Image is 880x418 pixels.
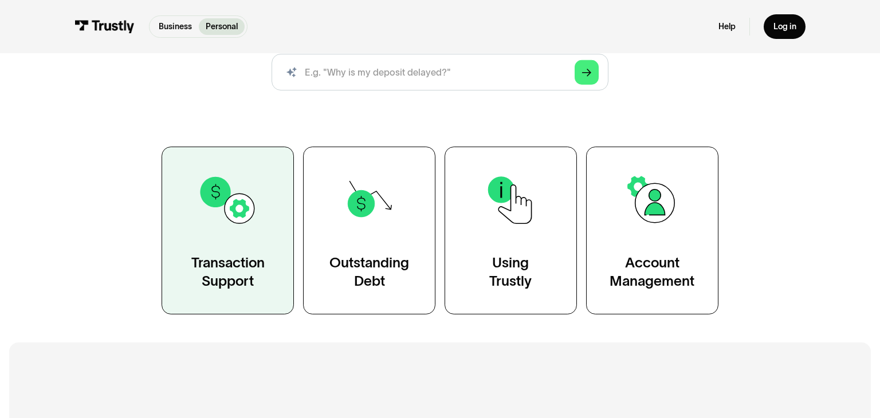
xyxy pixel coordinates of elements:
a: UsingTrustly [445,147,577,315]
div: Log in [773,21,796,31]
img: Trustly Logo [74,20,135,33]
a: TransactionSupport [162,147,294,315]
p: Business [159,21,192,33]
a: Log in [764,14,805,39]
a: Business [152,18,199,35]
div: Transaction Support [191,254,265,291]
div: Using Trustly [489,254,532,291]
a: Personal [199,18,245,35]
input: search [272,54,608,91]
a: AccountManagement [586,147,718,315]
form: Search [272,54,608,91]
a: OutstandingDebt [303,147,435,315]
a: Help [718,21,736,31]
div: Account Management [610,254,694,291]
p: Personal [206,21,238,33]
div: Outstanding Debt [329,254,409,291]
